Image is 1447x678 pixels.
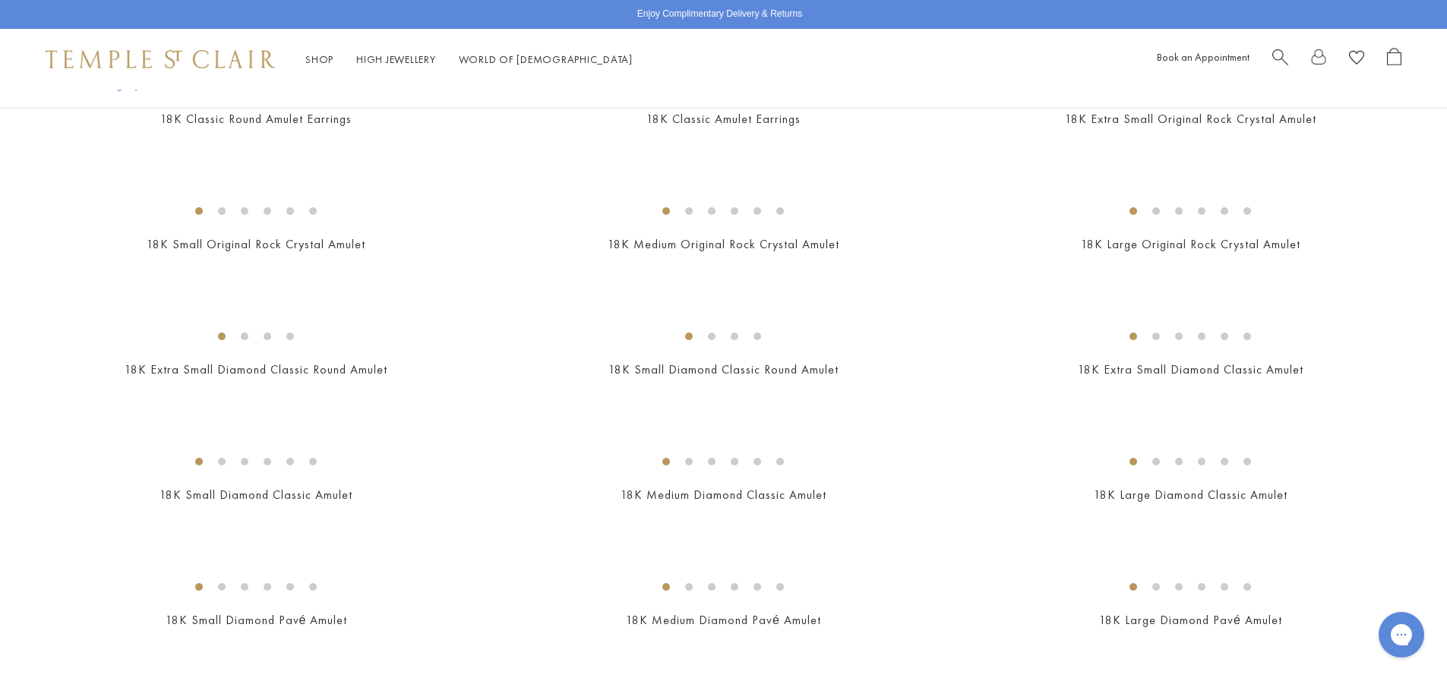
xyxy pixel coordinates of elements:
p: Enjoy Complimentary Delivery & Returns [637,7,802,22]
img: Temple St. Clair [46,50,275,68]
a: Book an Appointment [1157,50,1250,64]
a: 18K Small Diamond Classic Amulet [160,487,352,503]
a: Search [1272,48,1288,71]
iframe: Gorgias live chat messenger [1371,607,1432,663]
a: 18K Large Diamond Pavé Amulet [1099,612,1282,628]
a: 18K Medium Diamond Pavé Amulet [626,612,821,628]
a: 18K Extra Small Original Rock Crystal Amulet [1065,111,1316,127]
a: 18K Small Original Rock Crystal Amulet [147,236,365,252]
a: World of [DEMOGRAPHIC_DATA]World of [DEMOGRAPHIC_DATA] [459,52,633,66]
a: 18K Small Diamond Classic Round Amulet [608,361,839,377]
a: 18K Medium Diamond Classic Amulet [621,487,826,503]
a: 18K Extra Small Diamond Classic Amulet [1078,361,1303,377]
a: View Wishlist [1349,48,1364,71]
a: ShopShop [305,52,333,66]
a: High JewelleryHigh Jewellery [356,52,436,66]
a: 18K Extra Small Diamond Classic Round Amulet [125,361,387,377]
a: 18K Large Diamond Classic Amulet [1094,487,1287,503]
a: 18K Small Diamond Pavé Amulet [166,612,348,628]
a: 18K Large Original Rock Crystal Amulet [1081,236,1300,252]
nav: Main navigation [305,50,633,69]
a: 18K Medium Original Rock Crystal Amulet [608,236,839,252]
a: 18K Classic Round Amulet Earrings [160,111,352,127]
a: 18K Classic Amulet Earrings [646,111,801,127]
a: Open Shopping Bag [1387,48,1401,71]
